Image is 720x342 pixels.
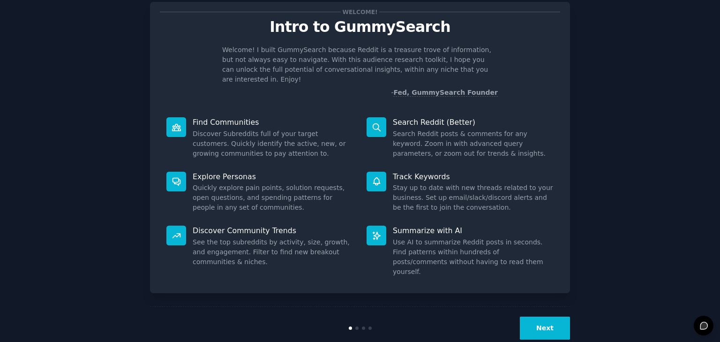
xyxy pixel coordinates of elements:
[341,7,379,17] span: Welcome!
[393,237,554,277] dd: Use AI to summarize Reddit posts in seconds. Find patterns within hundreds of posts/comments with...
[393,89,498,97] a: Fed, GummySearch Founder
[193,172,353,182] p: Explore Personas
[393,226,554,236] p: Summarize with AI
[193,129,353,159] dd: Discover Subreddits full of your target customers. Quickly identify the active, new, or growing c...
[393,117,554,127] p: Search Reddit (Better)
[393,183,554,213] dd: Stay up to date with new threads related to your business. Set up email/slack/discord alerts and ...
[193,183,353,213] dd: Quickly explore pain points, solution requests, open questions, and spending patterns for people ...
[391,88,498,98] div: -
[160,19,560,35] p: Intro to GummySearch
[520,317,570,340] button: Next
[193,226,353,236] p: Discover Community Trends
[393,172,554,182] p: Track Keywords
[193,117,353,127] p: Find Communities
[193,237,353,267] dd: See the top subreddits by activity, size, growth, and engagement. Filter to find new breakout com...
[222,45,498,84] p: Welcome! I built GummySearch because Reddit is a treasure trove of information, but not always ea...
[393,129,554,159] dd: Search Reddit posts & comments for any keyword. Zoom in with advanced query parameters, or zoom o...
